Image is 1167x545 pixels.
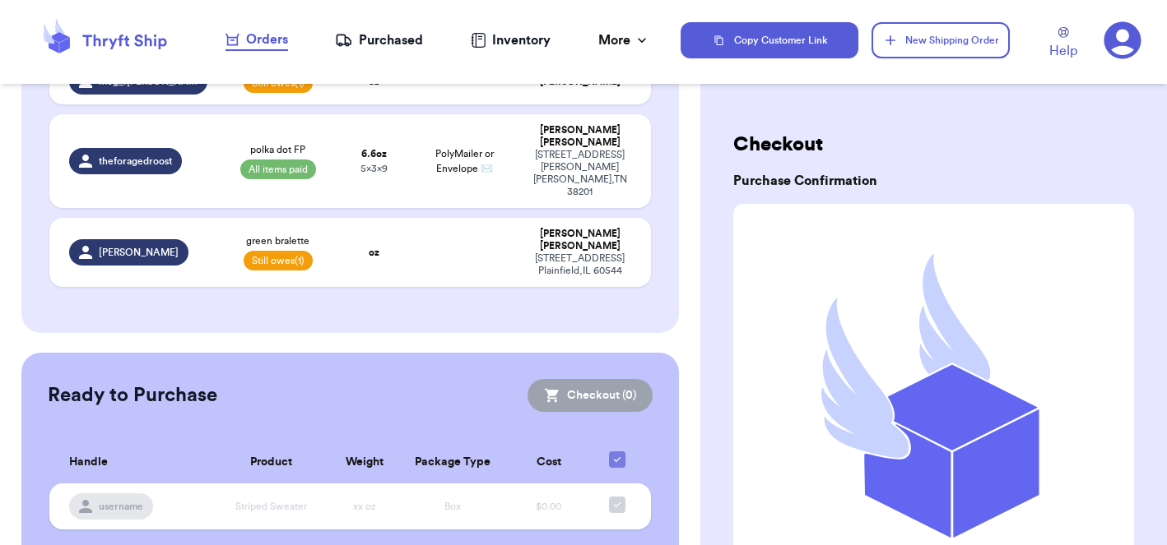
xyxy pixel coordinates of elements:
[528,252,631,277] div: [STREET_ADDRESS] Plainfield , IL 60544
[733,171,1134,191] h3: Purchase Confirmation
[369,247,379,257] strong: oz
[335,30,423,50] a: Purchased
[400,441,505,483] th: Package Type
[536,501,561,511] span: $0.00
[99,500,143,513] span: username
[528,379,653,412] button: Checkout (0)
[1049,41,1077,61] span: Help
[528,228,631,252] div: [PERSON_NAME] [PERSON_NAME]
[330,441,400,483] th: Weight
[444,501,461,511] span: Box
[48,382,217,409] h2: Ready to Purchase
[681,22,858,58] button: Copy Customer Link
[598,30,650,50] div: More
[505,441,593,483] th: Cost
[240,159,316,179] span: All items paid
[235,501,307,511] span: Striped Sweater
[361,149,387,159] strong: 6.6 oz
[528,124,631,149] div: [PERSON_NAME] [PERSON_NAME]
[435,149,494,173] span: PolyMailer or Envelope ✉️
[471,30,551,50] a: Inventory
[353,501,376,511] span: xx oz
[225,30,288,49] div: Orders
[872,22,1010,58] button: New Shipping Order
[1049,27,1077,61] a: Help
[733,132,1134,158] h2: Checkout
[212,441,329,483] th: Product
[528,149,631,198] div: [STREET_ADDRESS][PERSON_NAME] [PERSON_NAME] , TN 38201
[360,164,388,173] span: 5 x 3 x 9
[99,155,172,168] span: theforagedroost
[225,30,288,51] a: Orders
[99,246,179,259] span: [PERSON_NAME]
[246,234,309,247] span: green bralette
[250,143,305,156] span: polka dot FP
[244,251,313,270] span: Still owes (1)
[69,454,108,471] span: Handle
